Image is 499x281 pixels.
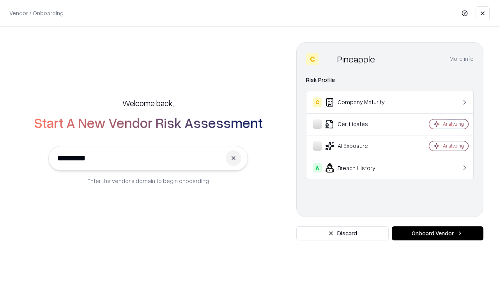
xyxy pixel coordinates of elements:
div: Company Maturity [313,98,406,107]
img: Pineapple [322,53,334,65]
h2: Start A New Vendor Risk Assessment [34,115,263,130]
div: AI Exposure [313,141,406,151]
p: Enter the vendor’s domain to begin onboarding [87,177,209,185]
div: C [313,98,322,107]
button: Onboard Vendor [392,226,483,240]
button: More info [449,52,474,66]
p: Vendor / Onboarding [9,9,64,17]
div: Analyzing [443,142,464,149]
h5: Welcome back, [122,98,174,108]
div: Risk Profile [306,75,474,85]
div: Analyzing [443,121,464,127]
div: Pineapple [337,53,375,65]
div: C [306,53,319,65]
div: A [313,163,322,173]
div: Breach History [313,163,406,173]
div: Certificates [313,119,406,129]
button: Discard [296,226,389,240]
